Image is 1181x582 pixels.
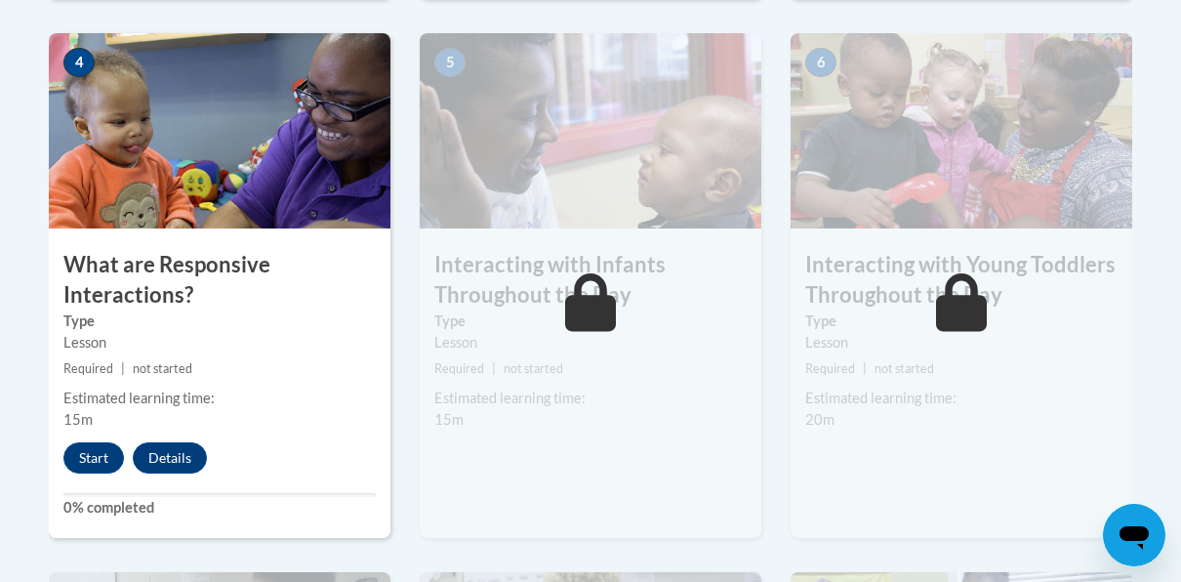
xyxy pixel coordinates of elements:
[63,442,124,474] button: Start
[63,361,113,376] span: Required
[434,361,484,376] span: Required
[875,361,934,376] span: not started
[49,250,390,311] h3: What are Responsive Interactions?
[63,388,376,409] div: Estimated learning time:
[863,361,867,376] span: |
[420,250,761,311] h3: Interacting with Infants Throughout the Day
[492,361,496,376] span: |
[1103,504,1165,566] iframe: Button to launch messaging window
[63,311,376,332] label: Type
[63,497,376,519] label: 0% completed
[63,411,93,428] span: 15m
[805,48,836,77] span: 6
[805,411,835,428] span: 20m
[420,33,761,229] img: Course Image
[63,332,376,353] div: Lesson
[434,388,747,409] div: Estimated learning time:
[805,311,1118,332] label: Type
[121,361,125,376] span: |
[504,361,563,376] span: not started
[791,250,1132,311] h3: Interacting with Young Toddlers Throughout the Day
[805,388,1118,409] div: Estimated learning time:
[434,332,747,353] div: Lesson
[49,33,390,229] img: Course Image
[133,442,207,474] button: Details
[805,361,855,376] span: Required
[63,48,95,77] span: 4
[133,361,192,376] span: not started
[805,332,1118,353] div: Lesson
[791,33,1132,229] img: Course Image
[434,48,466,77] span: 5
[434,411,464,428] span: 15m
[434,311,747,332] label: Type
